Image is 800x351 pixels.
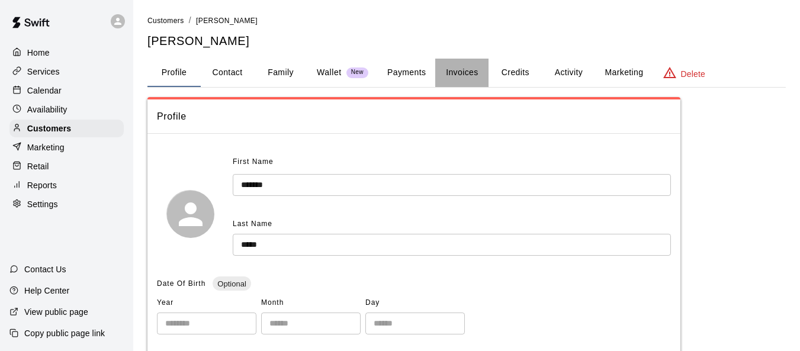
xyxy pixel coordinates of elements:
button: Marketing [595,59,653,87]
button: Credits [489,59,542,87]
p: Contact Us [24,263,66,275]
li: / [189,14,191,27]
span: Year [157,294,256,313]
span: Day [365,294,465,313]
button: Family [254,59,307,87]
span: Last Name [233,220,272,228]
div: basic tabs example [147,59,786,87]
a: Retail [9,157,124,175]
a: Services [9,63,124,80]
a: Calendar [9,82,124,99]
p: Calendar [27,85,62,96]
p: Reports [27,179,57,191]
a: Customers [9,120,124,137]
span: New [346,69,368,76]
p: Help Center [24,285,69,297]
p: Services [27,66,60,78]
p: View public page [24,306,88,318]
nav: breadcrumb [147,14,786,27]
button: Invoices [435,59,489,87]
span: Customers [147,17,184,25]
button: Activity [542,59,595,87]
span: Optional [213,279,250,288]
span: Profile [157,109,671,124]
a: Settings [9,195,124,213]
a: Customers [147,15,184,25]
span: Month [261,294,361,313]
p: Settings [27,198,58,210]
p: Availability [27,104,68,115]
a: Marketing [9,139,124,156]
p: Home [27,47,50,59]
button: Profile [147,59,201,87]
span: First Name [233,153,274,172]
p: Retail [27,160,49,172]
span: [PERSON_NAME] [196,17,258,25]
span: Date Of Birth [157,279,205,288]
p: Marketing [27,141,65,153]
p: Delete [681,68,705,80]
p: Wallet [317,66,342,79]
p: Copy public page link [24,327,105,339]
button: Payments [378,59,435,87]
a: Home [9,44,124,62]
a: Reports [9,176,124,194]
a: Availability [9,101,124,118]
p: Customers [27,123,71,134]
h5: [PERSON_NAME] [147,33,786,49]
button: Contact [201,59,254,87]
